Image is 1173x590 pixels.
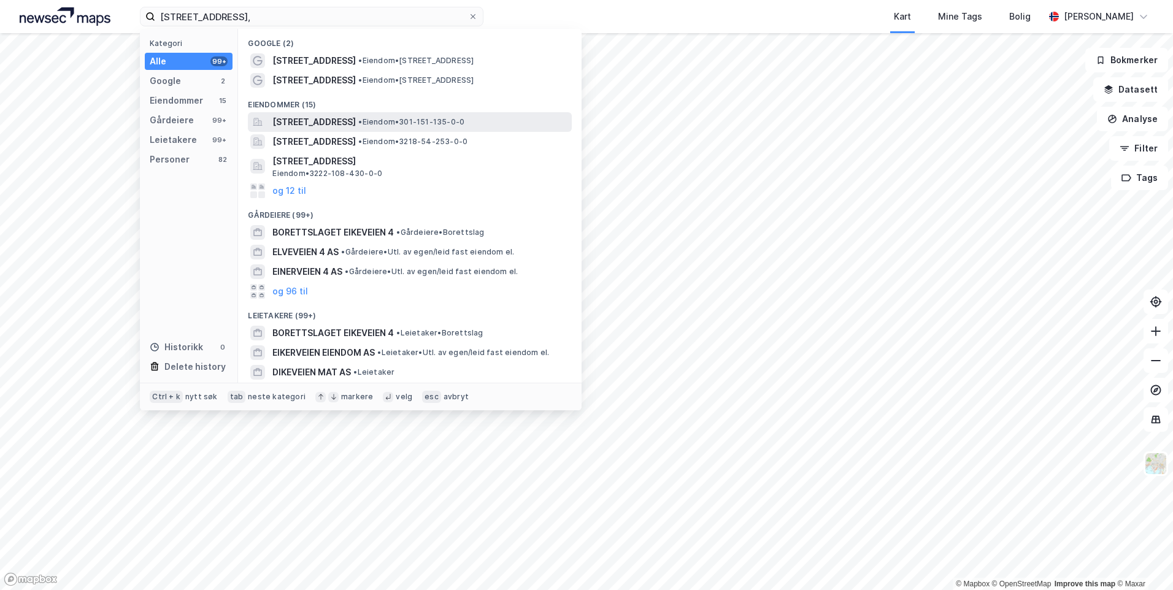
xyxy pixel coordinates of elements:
[150,74,181,88] div: Google
[238,29,582,51] div: Google (2)
[272,169,382,178] span: Eiendom • 3222-108-430-0-0
[218,155,228,164] div: 82
[1109,136,1168,161] button: Filter
[164,359,226,374] div: Delete history
[353,367,394,377] span: Leietaker
[992,580,1052,588] a: OpenStreetMap
[1009,9,1031,24] div: Bolig
[396,328,400,337] span: •
[272,326,394,340] span: BORETTSLAGET EIKEVEIEN 4
[1055,580,1115,588] a: Improve this map
[938,9,982,24] div: Mine Tags
[228,391,246,403] div: tab
[272,365,351,380] span: DIKEVEIEN MAT AS
[150,340,203,354] div: Historikk
[272,134,356,149] span: [STREET_ADDRESS]
[150,132,197,147] div: Leietakere
[377,348,549,358] span: Leietaker • Utl. av egen/leid fast eiendom el.
[396,228,484,237] span: Gårdeiere • Borettslag
[272,154,567,169] span: [STREET_ADDRESS]
[1112,531,1173,590] iframe: Chat Widget
[377,348,381,357] span: •
[1111,166,1168,190] button: Tags
[358,137,467,147] span: Eiendom • 3218-54-253-0-0
[341,247,345,256] span: •
[1085,48,1168,72] button: Bokmerker
[1144,452,1167,475] img: Z
[353,367,357,377] span: •
[272,73,356,88] span: [STREET_ADDRESS]
[150,152,190,167] div: Personer
[210,135,228,145] div: 99+
[272,183,306,198] button: og 12 til
[341,392,373,402] div: markere
[444,392,469,402] div: avbryt
[248,392,306,402] div: neste kategori
[358,75,362,85] span: •
[238,301,582,323] div: Leietakere (99+)
[150,113,194,128] div: Gårdeiere
[155,7,468,26] input: Søk på adresse, matrikkel, gårdeiere, leietakere eller personer
[358,137,362,146] span: •
[358,117,362,126] span: •
[341,247,514,257] span: Gårdeiere • Utl. av egen/leid fast eiendom el.
[272,53,356,68] span: [STREET_ADDRESS]
[210,56,228,66] div: 99+
[185,392,218,402] div: nytt søk
[218,342,228,352] div: 0
[272,284,308,299] button: og 96 til
[422,391,441,403] div: esc
[150,93,203,108] div: Eiendommer
[396,328,483,338] span: Leietaker • Borettslag
[218,96,228,105] div: 15
[894,9,911,24] div: Kart
[4,572,58,586] a: Mapbox homepage
[272,345,375,360] span: EIKERVEIEN EIENDOM AS
[238,90,582,112] div: Eiendommer (15)
[358,117,464,127] span: Eiendom • 301-151-135-0-0
[272,245,339,259] span: ELVEVEIEN 4 AS
[150,39,233,48] div: Kategori
[150,54,166,69] div: Alle
[218,76,228,86] div: 2
[272,115,356,129] span: [STREET_ADDRESS]
[358,75,474,85] span: Eiendom • [STREET_ADDRESS]
[210,115,228,125] div: 99+
[272,225,394,240] span: BORETTSLAGET EIKEVEIEN 4
[1097,107,1168,131] button: Analyse
[1064,9,1134,24] div: [PERSON_NAME]
[956,580,990,588] a: Mapbox
[345,267,348,276] span: •
[150,391,183,403] div: Ctrl + k
[238,201,582,223] div: Gårdeiere (99+)
[396,228,400,237] span: •
[272,264,342,279] span: EINERVEIEN 4 AS
[20,7,110,26] img: logo.a4113a55bc3d86da70a041830d287a7e.svg
[1093,77,1168,102] button: Datasett
[345,267,518,277] span: Gårdeiere • Utl. av egen/leid fast eiendom el.
[396,392,412,402] div: velg
[358,56,362,65] span: •
[358,56,474,66] span: Eiendom • [STREET_ADDRESS]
